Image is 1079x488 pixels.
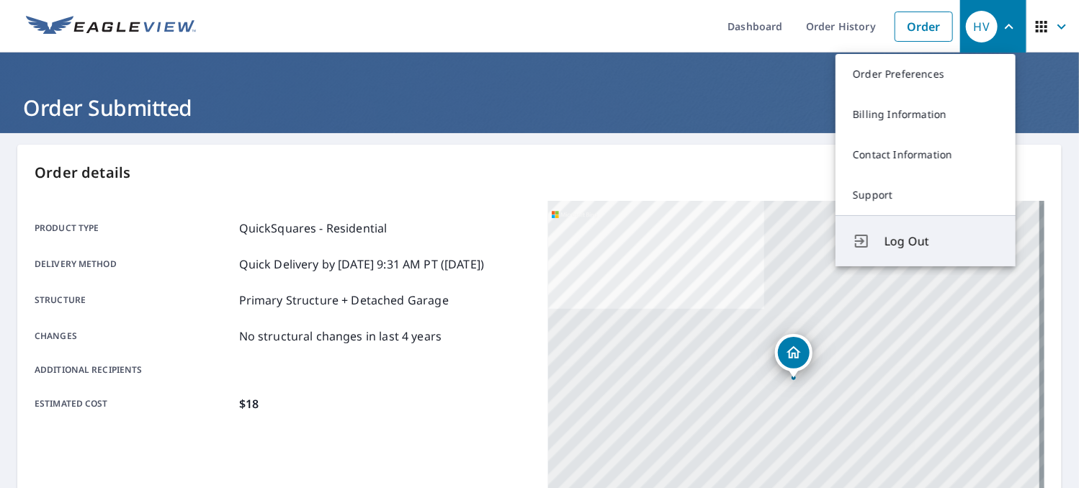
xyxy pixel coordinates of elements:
[35,162,1044,184] p: Order details
[35,256,233,273] p: Delivery method
[836,135,1016,175] a: Contact Information
[35,363,233,376] p: Additional recipients
[895,12,953,42] a: Order
[885,232,998,250] span: Log Out
[239,220,388,237] p: QuickSquares - Residential
[239,395,259,412] p: $18
[239,327,442,345] p: No structural changes in last 4 years
[239,256,485,273] p: Quick Delivery by [DATE] 9:31 AM PT ([DATE])
[966,11,998,42] div: HV
[239,292,449,309] p: Primary Structure + Detached Garage
[836,54,1016,94] a: Order Preferences
[26,16,196,37] img: EV Logo
[35,327,233,345] p: Changes
[836,175,1016,215] a: Support
[836,94,1016,135] a: Billing Information
[35,292,233,309] p: Structure
[35,395,233,412] p: Estimated cost
[775,334,812,379] div: Dropped pin, building 1, Residential property, 3312 Mesinetto Creek Dr Rockingham, VA 22801
[35,220,233,237] p: Product type
[836,215,1016,266] button: Log Out
[17,93,1062,122] h1: Order Submitted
